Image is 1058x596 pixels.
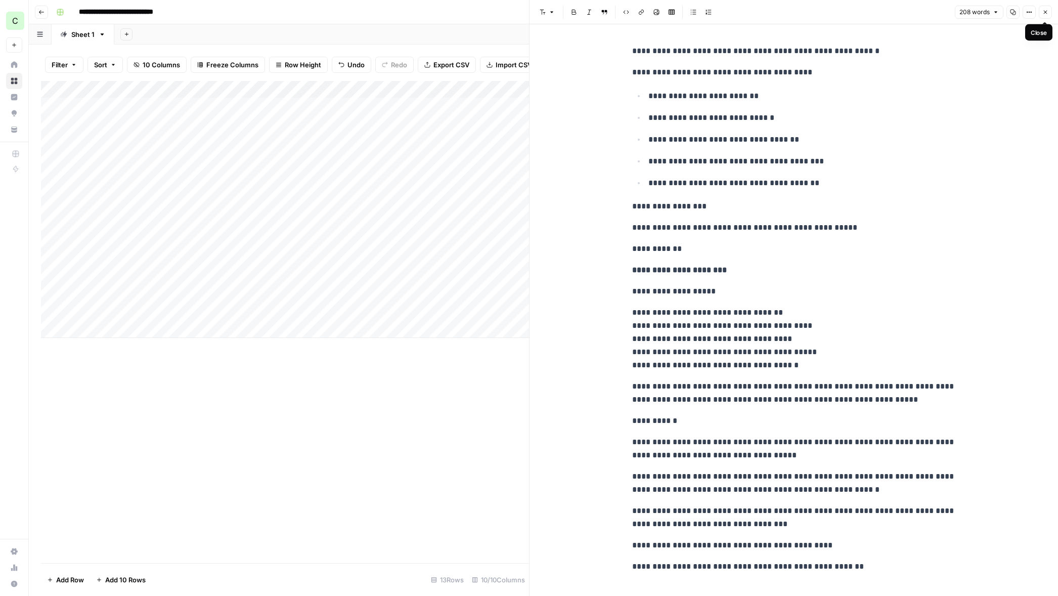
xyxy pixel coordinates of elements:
[1031,28,1047,37] div: Close
[52,24,114,45] a: Sheet 1
[52,60,68,70] span: Filter
[391,60,407,70] span: Redo
[6,105,22,121] a: Opportunities
[433,60,469,70] span: Export CSV
[6,8,22,33] button: Workspace: Chris's Workspace
[959,8,990,17] span: 208 words
[427,572,468,588] div: 13 Rows
[6,121,22,138] a: Your Data
[12,15,18,27] span: C
[41,572,90,588] button: Add Row
[6,560,22,576] a: Usage
[269,57,328,73] button: Row Height
[127,57,187,73] button: 10 Columns
[6,57,22,73] a: Home
[56,575,84,585] span: Add Row
[6,576,22,592] button: Help + Support
[6,73,22,89] a: Browse
[87,57,123,73] button: Sort
[94,60,107,70] span: Sort
[480,57,539,73] button: Import CSV
[418,57,476,73] button: Export CSV
[105,575,146,585] span: Add 10 Rows
[955,6,1003,19] button: 208 words
[206,60,258,70] span: Freeze Columns
[332,57,371,73] button: Undo
[45,57,83,73] button: Filter
[468,572,529,588] div: 10/10 Columns
[285,60,321,70] span: Row Height
[375,57,414,73] button: Redo
[143,60,180,70] span: 10 Columns
[90,572,152,588] button: Add 10 Rows
[347,60,365,70] span: Undo
[71,29,95,39] div: Sheet 1
[6,543,22,560] a: Settings
[191,57,265,73] button: Freeze Columns
[6,89,22,105] a: Insights
[496,60,532,70] span: Import CSV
